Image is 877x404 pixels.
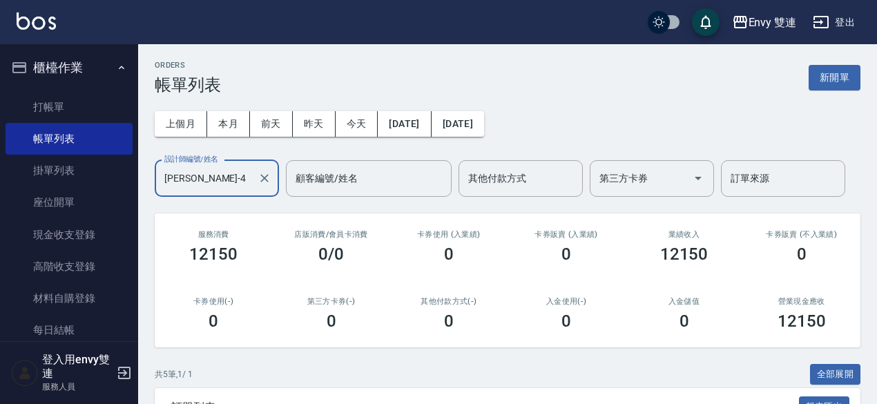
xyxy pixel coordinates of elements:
h3: 12150 [189,244,238,264]
button: [DATE] [432,111,484,137]
h3: 0 [327,311,336,331]
button: 本月 [207,111,250,137]
h2: 入金儲值 [642,297,726,306]
h3: 0 [561,311,571,331]
a: 掛單列表 [6,155,133,186]
h2: ORDERS [155,61,221,70]
a: 帳單列表 [6,123,133,155]
p: 共 5 筆, 1 / 1 [155,368,193,381]
h2: 卡券販賣 (不入業績) [760,230,844,239]
a: 新開單 [809,70,860,84]
img: Logo [17,12,56,30]
h3: 0 [209,311,218,331]
button: Clear [255,169,274,188]
button: Open [687,167,709,189]
h3: 0 [444,244,454,264]
h3: 0 [680,311,689,331]
h2: 業績收入 [642,230,726,239]
button: 昨天 [293,111,336,137]
a: 材料自購登錄 [6,282,133,314]
label: 設計師編號/姓名 [164,154,218,164]
button: [DATE] [378,111,431,137]
h3: 12150 [778,311,826,331]
h2: 營業現金應收 [760,297,844,306]
a: 每日結帳 [6,314,133,346]
h2: 第三方卡券(-) [289,297,373,306]
h2: 店販消費 /會員卡消費 [289,230,373,239]
h2: 卡券使用(-) [171,297,256,306]
h2: 入金使用(-) [524,297,608,306]
div: Envy 雙連 [749,14,797,31]
button: 櫃檯作業 [6,50,133,86]
a: 座位開單 [6,186,133,218]
h3: 服務消費 [171,230,256,239]
h3: 0 [797,244,807,264]
h3: 0 [444,311,454,331]
h3: 帳單列表 [155,75,221,95]
h2: 卡券使用 (入業績) [407,230,491,239]
img: Person [11,359,39,387]
button: 全部展開 [810,364,861,385]
button: 登出 [807,10,860,35]
a: 打帳單 [6,91,133,123]
h3: 12150 [660,244,709,264]
h2: 其他付款方式(-) [407,297,491,306]
a: 現金收支登錄 [6,219,133,251]
a: 高階收支登錄 [6,251,133,282]
p: 服務人員 [42,381,113,393]
h2: 卡券販賣 (入業績) [524,230,608,239]
button: 上個月 [155,111,207,137]
button: save [692,8,720,36]
button: 前天 [250,111,293,137]
button: Envy 雙連 [726,8,802,37]
h5: 登入用envy雙連 [42,353,113,381]
button: 新開單 [809,65,860,90]
h3: 0 [561,244,571,264]
h3: 0/0 [318,244,344,264]
button: 今天 [336,111,378,137]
